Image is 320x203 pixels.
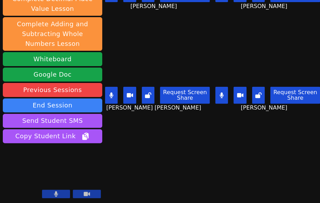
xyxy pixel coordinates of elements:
button: Request Screen Share [270,87,320,104]
button: Request Screen Share [160,87,210,104]
button: Send Student SMS [3,114,102,128]
button: Copy Student Link [3,129,102,143]
span: [PERSON_NAME] [241,104,289,112]
span: [PERSON_NAME] [PERSON_NAME] [106,104,203,112]
span: [PERSON_NAME] [241,2,289,10]
button: Whiteboard [3,52,102,66]
a: Google Doc [3,68,102,82]
a: Previous Sessions [3,83,102,97]
button: Complete Adding and Subtracting Whole Numbers Lesson [3,17,102,51]
span: Copy Student Link [15,131,90,141]
span: [PERSON_NAME] [131,2,179,10]
button: End Session [3,98,102,112]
